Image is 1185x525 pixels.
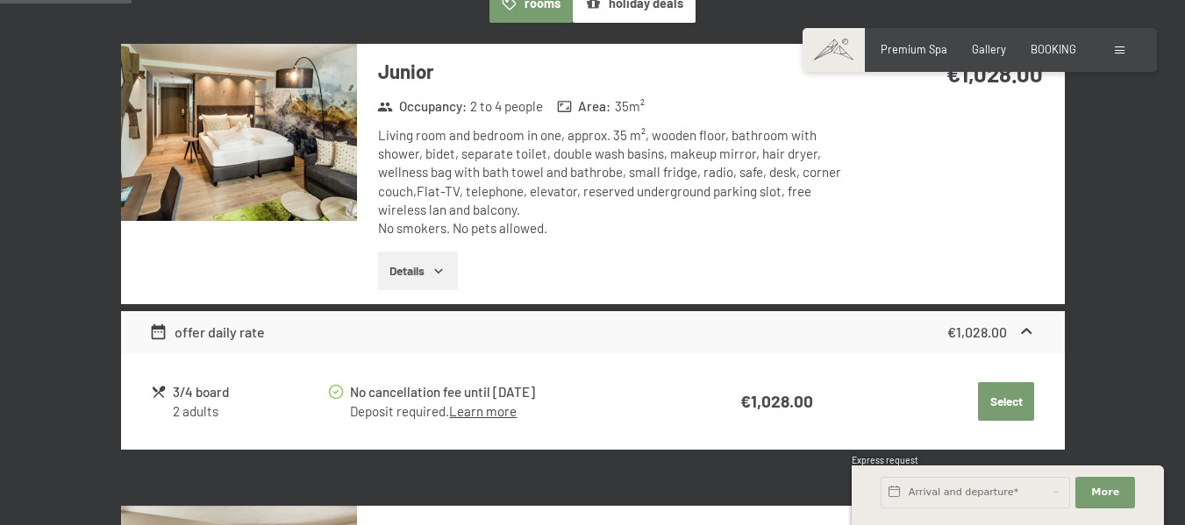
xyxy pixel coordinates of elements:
[1031,42,1076,56] a: BOOKING
[173,382,326,402] div: 3/4 board
[972,42,1006,56] a: Gallery
[947,323,1007,340] strong: €1,028.00
[121,311,1065,353] div: offer daily rate€1,028.00
[173,402,326,421] div: 2 adults
[946,60,1043,87] strong: €1,028.00
[615,97,645,116] span: 35 m²
[1075,477,1135,508] button: More
[978,382,1034,421] button: Select
[350,402,679,421] div: Deposit required.
[378,126,853,238] div: Living room and bedroom in one, approx. 35 m², wooden floor, bathroom with shower, bidet, separat...
[449,403,517,419] a: Learn more
[378,58,853,85] h3: Junior
[1091,486,1119,500] span: More
[377,97,467,116] strong: Occupancy :
[378,252,458,290] button: Details
[557,97,611,116] strong: Area :
[852,455,918,465] span: Express request
[149,322,265,343] div: offer daily rate
[881,42,947,56] a: Premium Spa
[121,44,357,221] img: mss_renderimg.php
[350,382,679,402] div: No cancellation fee until [DATE]
[740,391,813,411] strong: €1,028.00
[470,97,543,116] span: 2 to 4 people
